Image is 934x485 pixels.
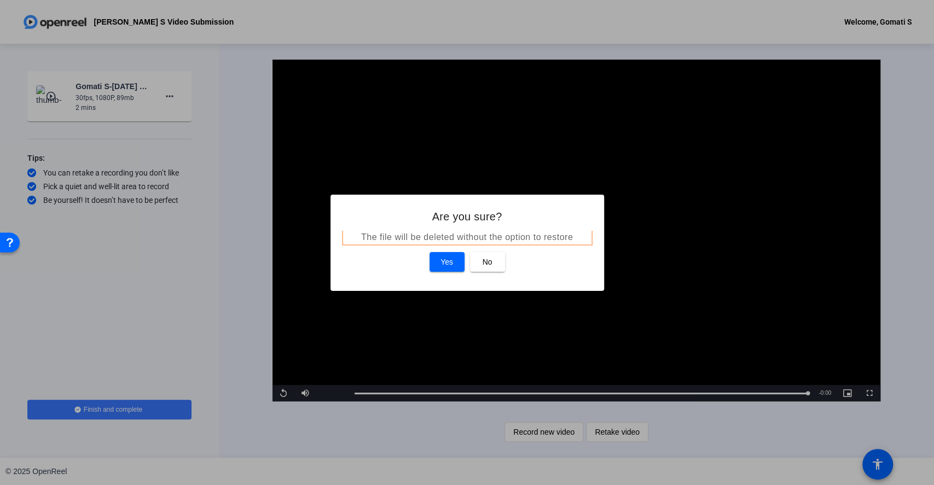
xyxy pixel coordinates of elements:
[470,252,505,272] button: No
[483,255,492,268] span: No
[344,231,591,244] p: The file will be deleted without the option to restore
[440,255,453,268] span: Yes
[430,252,465,272] button: Yes
[344,208,591,225] h2: Are you sure?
